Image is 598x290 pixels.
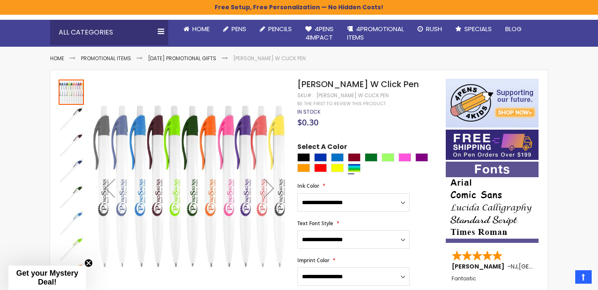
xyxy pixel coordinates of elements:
div: Preston W Click Pen [59,131,85,157]
span: Imprint Color [297,257,329,264]
a: Pens [216,20,253,38]
img: Preston W Click Pen [59,184,84,209]
div: Assorted [348,164,361,172]
div: Yellow [331,164,344,172]
span: - , [507,262,581,271]
span: $0.30 [297,117,318,128]
span: Get your Mystery Deal! [16,269,78,286]
img: Preston W Click Pen [59,262,84,287]
img: Preston W Click Pen [59,106,84,131]
div: Green Light [382,153,394,162]
div: Preston W Click Pen [59,209,85,235]
div: Preston W Click Pen [59,235,85,261]
a: [DATE] Promotional Gifts [148,55,216,62]
div: Blue Light [331,153,344,162]
a: 4PROMOTIONALITEMS [340,20,411,47]
span: [PERSON_NAME] W Click Pen [297,78,419,90]
div: [PERSON_NAME] W Click Pen [316,92,389,99]
span: [PERSON_NAME] [452,262,507,271]
a: Promotional Items [81,55,131,62]
a: Top [575,270,592,284]
div: Preston W Click Pen [59,105,85,131]
a: Home [177,20,216,38]
div: Blue [314,153,327,162]
span: Select A Color [297,142,347,154]
div: Pink [399,153,411,162]
div: All Categories [50,20,168,45]
img: 4pens 4 kids [446,79,539,128]
div: Preston W Click Pen [59,79,85,105]
span: Text Font Style [297,220,333,227]
img: Preston W Click Pen [93,91,286,283]
div: Burgundy [348,153,361,162]
a: Rush [411,20,449,38]
a: Specials [449,20,498,38]
img: Preston W Click Pen [59,210,84,235]
a: Pencils [253,20,299,38]
img: Preston W Click Pen [59,132,84,157]
span: In stock [297,108,321,115]
div: Black [297,153,310,162]
div: Green [365,153,377,162]
span: Ink Color [297,182,319,189]
span: 4PROMOTIONAL ITEMS [347,24,404,42]
span: Rush [426,24,442,33]
div: Red [314,164,327,172]
span: Home [192,24,210,33]
span: [GEOGRAPHIC_DATA] [519,262,581,271]
div: Purple [415,153,428,162]
li: [PERSON_NAME] W Click Pen [233,55,306,62]
img: Free shipping on orders over $199 [446,130,539,160]
div: Preston W Click Pen [59,157,85,183]
img: Preston W Click Pen [59,236,84,261]
span: 4Pens 4impact [305,24,334,42]
img: Preston W Click Pen [59,158,84,183]
strong: SKU [297,92,313,99]
span: Pencils [268,24,292,33]
img: font-personalization-examples [446,162,539,243]
a: Blog [498,20,528,38]
div: Preston W Click Pen [59,183,85,209]
a: Home [50,55,64,62]
div: Orange [297,164,310,172]
a: 4Pens4impact [299,20,340,47]
button: Close teaser [84,259,93,267]
span: Specials [464,24,492,33]
div: Preston W Click Pen [59,261,85,287]
span: Pens [232,24,246,33]
span: Blog [505,24,522,33]
span: NJ [511,262,517,271]
div: Availability [297,109,321,115]
a: Be the first to review this product [297,101,386,107]
div: Get your Mystery Deal!Close teaser [8,266,86,290]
